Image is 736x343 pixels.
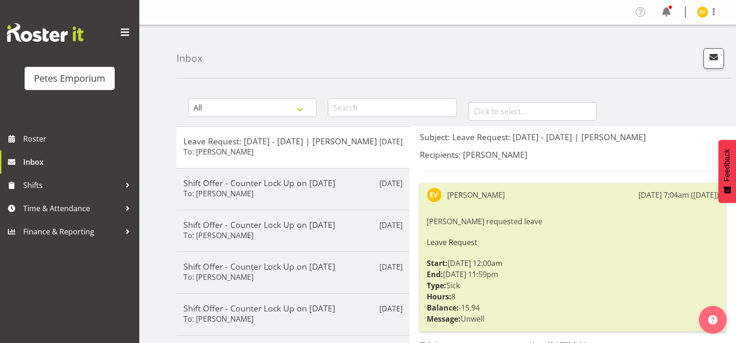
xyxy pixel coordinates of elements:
[23,178,121,192] span: Shifts
[379,261,403,272] p: [DATE]
[427,258,448,268] strong: Start:
[34,71,105,85] div: Petes Emporium
[183,178,403,188] h5: Shift Offer - Counter Lock Up on [DATE]
[379,136,403,147] p: [DATE]
[23,201,121,215] span: Time & Attendance
[183,272,254,282] h6: To: [PERSON_NAME]
[379,220,403,231] p: [DATE]
[328,98,456,117] input: Search
[183,314,254,324] h6: To: [PERSON_NAME]
[379,303,403,314] p: [DATE]
[708,315,717,324] img: help-xxl-2.png
[23,132,135,146] span: Roster
[23,155,135,169] span: Inbox
[427,269,443,279] strong: End:
[183,220,403,230] h5: Shift Offer - Counter Lock Up on [DATE]
[718,140,736,203] button: Feedback - Show survey
[183,231,254,240] h6: To: [PERSON_NAME]
[427,280,446,291] strong: Type:
[427,238,719,246] h6: Leave Request
[183,189,254,198] h6: To: [PERSON_NAME]
[427,303,459,313] strong: Balance:
[420,132,726,142] h5: Subject: Leave Request: [DATE] - [DATE] | [PERSON_NAME]
[420,149,726,160] h5: Recipients: [PERSON_NAME]
[183,147,254,156] h6: To: [PERSON_NAME]
[23,225,121,239] span: Finance & Reporting
[427,291,451,302] strong: Hours:
[697,6,708,18] img: eva-vailini10223.jpg
[427,314,461,324] strong: Message:
[7,23,84,42] img: Rosterit website logo
[183,303,403,313] h5: Shift Offer - Counter Lock Up on [DATE]
[427,214,719,327] div: [PERSON_NAME] requested leave [DATE] 12:00am [DATE] 11:59pm Sick 8 -15.94 Unwell
[723,149,731,181] span: Feedback
[427,188,442,202] img: eva-vailini10223.jpg
[447,189,505,201] div: [PERSON_NAME]
[183,136,403,146] h5: Leave Request: [DATE] - [DATE] | [PERSON_NAME]
[638,189,719,201] div: [DATE] 7:04am ([DATE])
[379,178,403,189] p: [DATE]
[183,261,403,272] h5: Shift Offer - Counter Lock Up on [DATE]
[468,102,597,121] input: Click to select...
[176,53,202,64] h4: Inbox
